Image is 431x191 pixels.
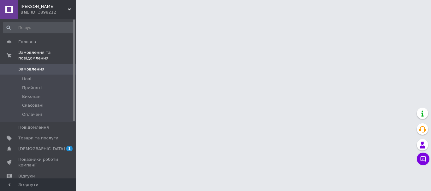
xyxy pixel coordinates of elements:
span: Скасовані [22,103,44,108]
div: Ваш ID: 3898212 [21,9,76,15]
button: Чат з покупцем [417,153,429,165]
input: Пошук [3,22,74,33]
span: 1 [66,146,73,151]
span: Прийняті [22,85,42,91]
span: Замовлення [18,66,44,72]
span: Головна [18,39,36,45]
span: Виконані [22,94,42,99]
span: Повідомлення [18,125,49,130]
span: ФОП Рукосуєв Роман Ігорович [21,4,68,9]
span: Відгуки [18,173,35,179]
span: Оплачені [22,112,42,117]
span: Замовлення та повідомлення [18,50,76,61]
span: [DEMOGRAPHIC_DATA] [18,146,65,152]
span: Показники роботи компанії [18,157,58,168]
span: Товари та послуги [18,135,58,141]
span: Нові [22,76,31,82]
